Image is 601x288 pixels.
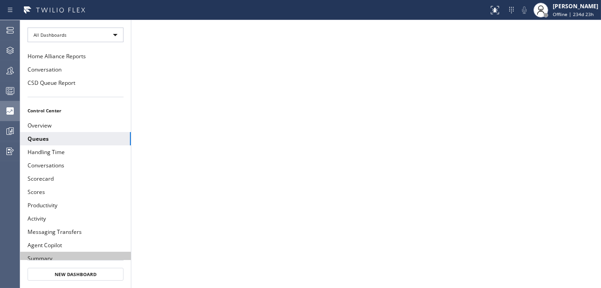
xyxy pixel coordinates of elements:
[28,268,124,281] button: New Dashboard
[20,76,131,89] button: CSD Queue Report
[20,225,131,238] button: Messaging Transfers
[20,145,131,159] button: Handling Time
[20,185,131,199] button: Scores
[20,159,131,172] button: Conversations
[20,132,131,145] button: Queues
[20,172,131,185] button: Scorecard
[553,2,598,10] div: [PERSON_NAME]
[20,63,131,76] button: Conversation
[20,212,131,225] button: Activity
[28,28,124,42] div: All Dashboards
[20,119,131,132] button: Overview
[20,50,131,63] button: Home Alliance Reports
[20,238,131,252] button: Agent Copilot
[20,105,131,116] li: Control Center
[20,199,131,212] button: Productivity
[20,252,131,265] button: Summary
[131,20,601,288] iframe: dashboard_9953aedaeaea
[553,11,594,17] span: Offline | 234d 23h
[518,4,531,17] button: Mute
